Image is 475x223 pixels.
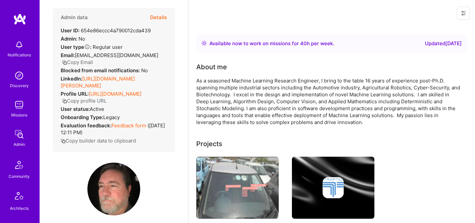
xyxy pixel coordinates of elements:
[196,139,222,149] div: Projects
[13,128,26,141] img: admin teamwork
[11,189,27,205] img: Architects
[61,114,103,120] strong: Onboarding Type:
[84,44,90,50] i: Help
[62,97,107,104] button: Copy profile URL
[202,41,207,46] img: Availability
[196,62,227,72] div: About me
[62,59,93,66] button: Copy Email
[75,52,158,58] span: [EMAIL_ADDRESS][DOMAIN_NAME]
[103,114,120,120] span: legacy
[61,137,136,144] button: Copy builder data to clipboard
[61,44,91,50] strong: User type :
[89,91,142,97] a: [URL][DOMAIN_NAME]
[61,36,77,42] strong: Admin:
[61,35,85,42] div: No
[61,106,90,112] strong: User status:
[87,163,140,215] img: User Avatar
[111,122,146,129] a: Feedback form
[292,157,374,219] img: cover
[9,173,30,180] div: Community
[61,76,135,89] a: [URL][DOMAIN_NAME][PERSON_NAME]
[13,69,26,82] img: discovery
[62,60,67,65] i: icon Copy
[90,106,104,112] span: Active
[11,157,27,173] img: Community
[14,141,25,148] div: Admin
[13,13,26,25] img: logo
[61,27,151,34] div: 654e86eccc4a790012cda439
[61,67,148,74] div: No
[61,76,82,82] strong: LinkedIn:
[196,157,279,219] img: Computer Vision System for Glass Damage Diagnosis
[11,111,27,118] div: Missions
[150,8,167,27] button: Details
[196,77,460,126] div: As a seasoned Machine Learning Research Engineer, I bring to the table 16 years of experience pos...
[10,205,29,212] div: Architects
[8,51,31,58] div: Notifications
[61,27,79,34] strong: User ID:
[13,98,26,111] img: teamwork
[13,38,26,51] img: bell
[300,40,307,47] span: 40
[61,15,88,20] h4: Admin data
[10,82,29,89] div: Discovery
[61,44,123,50] div: Regular user
[61,139,66,143] i: icon Copy
[425,40,462,48] div: Updated [DATE]
[323,177,344,198] img: Company logo
[62,99,67,104] i: icon Copy
[61,122,111,129] strong: Evaluation feedback:
[209,40,334,48] div: Available now to work on missions for h per week .
[61,91,89,97] strong: Profile URL:
[61,52,75,58] strong: Email:
[61,122,167,136] div: ( [DATE] 12:11 PM )
[61,67,141,74] strong: Blocked from email notifications:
